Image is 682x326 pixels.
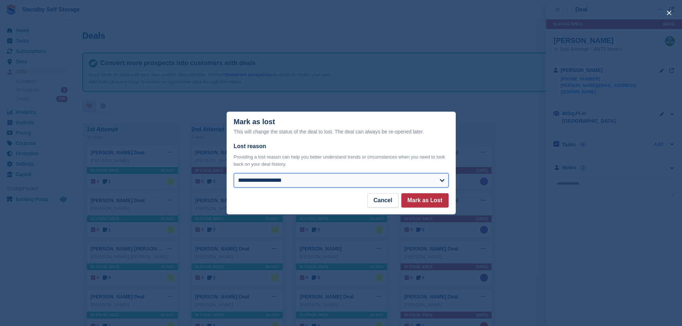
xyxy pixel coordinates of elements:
[401,193,449,208] button: Mark as Lost
[234,154,449,167] p: Providing a lost reason can help you better understand trends or circumstances when you need to l...
[234,118,449,136] div: Mark as lost
[234,127,449,136] div: This will change the status of the deal to lost. The deal can always be re-opened later.
[663,7,675,19] button: close
[234,142,449,151] label: Lost reason
[367,193,398,208] button: Cancel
